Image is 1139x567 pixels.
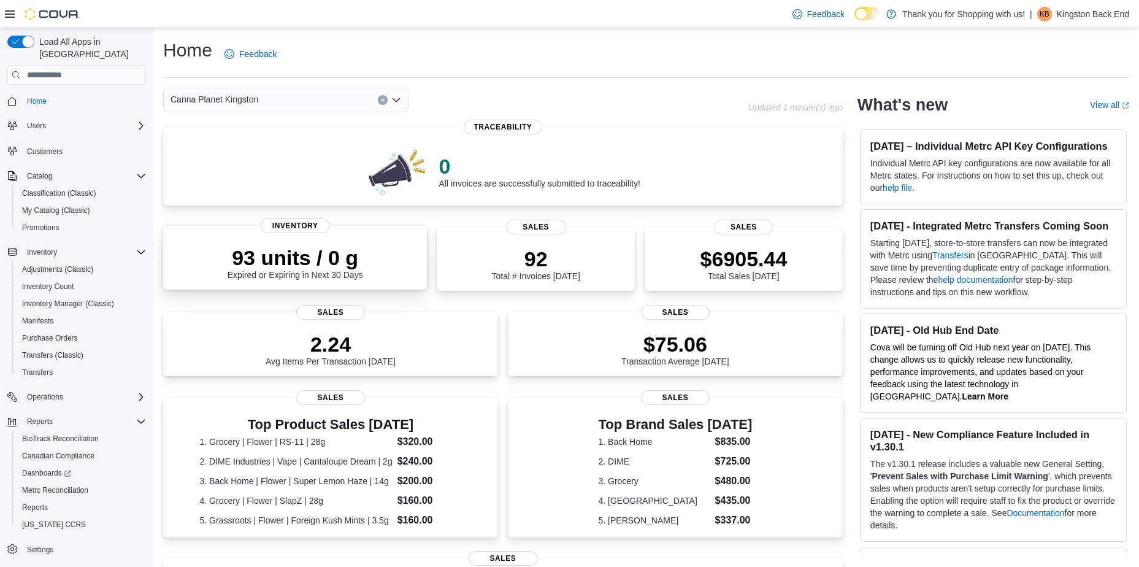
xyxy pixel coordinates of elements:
span: Users [22,118,146,133]
a: [US_STATE] CCRS [17,517,91,532]
a: Feedback [788,2,849,26]
button: Customers [2,142,151,160]
button: Open list of options [391,95,401,105]
span: Transfers (Classic) [22,350,83,360]
button: Classification (Classic) [12,185,151,202]
a: Manifests [17,314,58,328]
span: Promotions [22,223,59,233]
p: 2.24 [266,332,396,357]
button: Reports [22,414,58,429]
a: Documentation [1007,508,1064,518]
strong: Prevent Sales with Purchase Limit Warning [872,471,1048,481]
span: Traceability [464,120,542,134]
a: Adjustments (Classic) [17,262,98,277]
button: Clear input [378,95,388,105]
span: Reports [22,503,48,512]
dd: $480.00 [715,474,753,488]
dt: 3. Grocery [599,475,710,487]
span: BioTrack Reconciliation [17,431,146,446]
dt: 2. DIME [599,455,710,468]
span: Inventory [261,218,329,233]
dd: $160.00 [397,493,462,508]
button: My Catalog (Classic) [12,202,151,219]
span: Classification (Classic) [22,188,96,198]
a: Classification (Classic) [17,186,101,201]
button: Promotions [12,219,151,236]
a: Promotions [17,220,64,235]
button: Catalog [2,168,151,185]
button: Manifests [12,312,151,330]
a: Inventory Manager (Classic) [17,296,119,311]
a: Transfers (Classic) [17,348,88,363]
span: Dashboards [22,468,71,478]
h1: Home [163,38,212,63]
button: Users [22,118,51,133]
div: Total # Invoices [DATE] [491,247,580,281]
span: Home [27,96,47,106]
span: Home [22,93,146,109]
a: help documentation [938,275,1013,285]
span: My Catalog (Classic) [22,206,90,215]
a: BioTrack Reconciliation [17,431,104,446]
span: Canna Planet Kingston [171,92,258,107]
span: Promotions [17,220,146,235]
span: Catalog [22,169,146,183]
dt: 4. Grocery | Flower | SlapZ | 28g [200,495,393,507]
svg: External link [1122,102,1129,109]
button: Inventory [2,244,151,261]
dd: $435.00 [715,493,753,508]
h3: [DATE] - Old Hub End Date [870,324,1116,336]
button: Canadian Compliance [12,447,151,465]
span: Manifests [17,314,146,328]
a: Transfers [17,365,58,380]
span: Sales [469,551,537,566]
dt: 1. Grocery | Flower | RS-11 | 28g [200,436,393,448]
img: Cova [25,8,80,20]
span: Inventory [27,247,57,257]
p: Kingston Back End [1057,7,1129,21]
span: Settings [27,545,53,555]
span: [US_STATE] CCRS [22,520,86,530]
dt: 2. DIME Industries | Vape | Cantaloupe Dream | 2g [200,455,393,468]
span: Inventory [22,245,146,260]
button: BioTrack Reconciliation [12,430,151,447]
dd: $200.00 [397,474,462,488]
a: Customers [22,144,67,159]
span: Metrc Reconciliation [22,485,88,495]
div: Expired or Expiring in Next 30 Days [228,245,363,280]
span: My Catalog (Classic) [17,203,146,218]
p: $75.06 [621,332,729,357]
div: All invoices are successfully submitted to traceability! [439,154,640,188]
p: Starting [DATE], store-to-store transfers can now be integrated with Metrc using in [GEOGRAPHIC_D... [870,237,1116,298]
span: Sales [506,220,566,234]
span: Sales [296,305,365,320]
p: 93 units / 0 g [228,245,363,270]
span: Adjustments (Classic) [22,264,93,274]
p: 0 [439,154,640,179]
span: Purchase Orders [17,331,146,345]
a: Learn More [962,391,1008,401]
button: Inventory Manager (Classic) [12,295,151,312]
span: Catalog [27,171,52,181]
button: Reports [12,499,151,516]
div: Total Sales [DATE] [700,247,788,281]
h3: [DATE] - New Compliance Feature Included in v1.30.1 [870,428,1116,453]
span: Operations [27,392,63,402]
span: Settings [22,542,146,557]
a: My Catalog (Classic) [17,203,95,218]
button: Transfers (Classic) [12,347,151,364]
a: Dashboards [17,466,76,480]
span: Metrc Reconciliation [17,483,146,498]
a: Canadian Compliance [17,449,99,463]
span: Inventory Count [22,282,74,291]
a: Reports [17,500,53,515]
button: [US_STATE] CCRS [12,516,151,533]
dt: 3. Back Home | Flower | Super Lemon Haze | 14g [200,475,393,487]
button: Catalog [22,169,57,183]
dt: 4. [GEOGRAPHIC_DATA] [599,495,710,507]
h3: [DATE] – Individual Metrc API Key Configurations [870,140,1116,152]
span: Sales [714,220,773,234]
button: Transfers [12,364,151,381]
span: Canadian Compliance [22,451,94,461]
button: Adjustments (Classic) [12,261,151,278]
